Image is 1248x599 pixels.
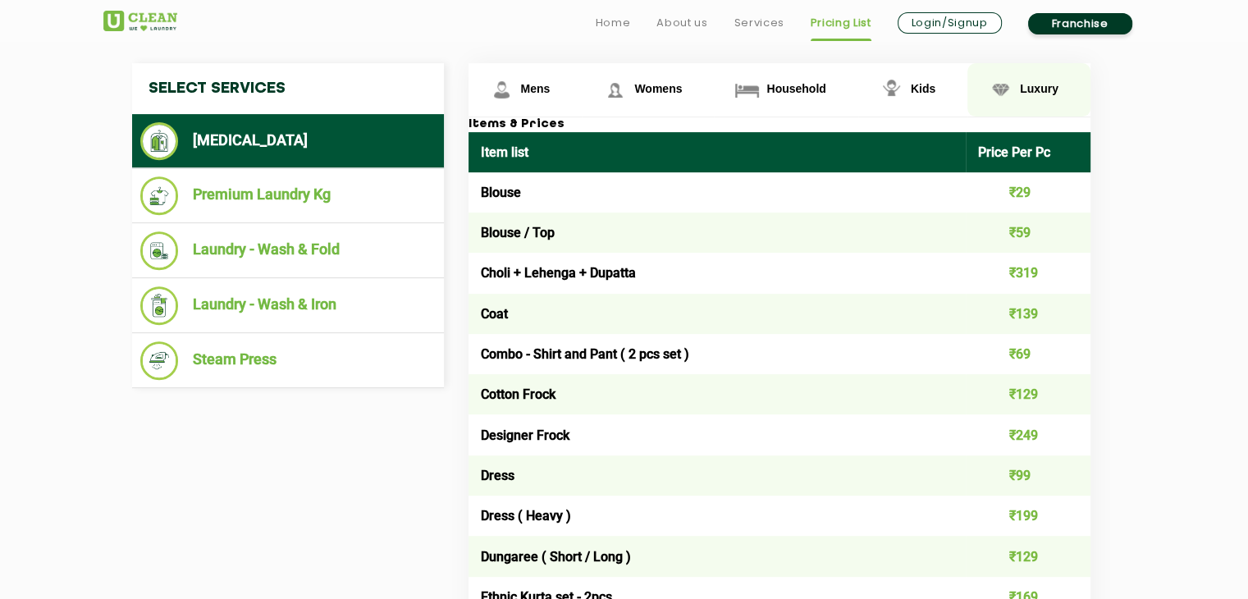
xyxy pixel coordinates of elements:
[469,414,967,455] td: Designer Frock
[140,341,436,380] li: Steam Press
[1028,13,1132,34] a: Franchise
[140,122,179,160] img: Dry Cleaning
[469,455,967,496] td: Dress
[877,75,906,104] img: Kids
[911,82,935,95] span: Kids
[966,536,1090,576] td: ₹129
[1020,82,1058,95] span: Luxury
[469,294,967,334] td: Coat
[140,231,179,270] img: Laundry - Wash & Fold
[103,11,177,31] img: UClean Laundry and Dry Cleaning
[966,132,1090,172] th: Price Per Pc
[469,172,967,213] td: Blouse
[140,286,436,325] li: Laundry - Wash & Iron
[733,75,761,104] img: Household
[966,455,1090,496] td: ₹99
[898,12,1002,34] a: Login/Signup
[634,82,682,95] span: Womens
[469,374,967,414] td: Cotton Frock
[140,341,179,380] img: Steam Press
[596,13,631,33] a: Home
[469,213,967,253] td: Blouse / Top
[469,536,967,576] td: Dungaree ( Short / Long )
[469,132,967,172] th: Item list
[140,286,179,325] img: Laundry - Wash & Iron
[966,253,1090,293] td: ₹319
[469,253,967,293] td: Choli + Lehenga + Dupatta
[140,231,436,270] li: Laundry - Wash & Fold
[966,414,1090,455] td: ₹249
[487,75,516,104] img: Mens
[521,82,551,95] span: Mens
[601,75,629,104] img: Womens
[140,122,436,160] li: [MEDICAL_DATA]
[966,213,1090,253] td: ₹59
[966,172,1090,213] td: ₹29
[966,374,1090,414] td: ₹129
[966,334,1090,374] td: ₹69
[986,75,1015,104] img: Luxury
[132,63,444,114] h4: Select Services
[656,13,707,33] a: About us
[811,13,871,33] a: Pricing List
[469,496,967,536] td: Dress ( Heavy )
[140,176,179,215] img: Premium Laundry Kg
[966,294,1090,334] td: ₹139
[469,334,967,374] td: Combo - Shirt and Pant ( 2 pcs set )
[734,13,784,33] a: Services
[140,176,436,215] li: Premium Laundry Kg
[966,496,1090,536] td: ₹199
[766,82,825,95] span: Household
[469,117,1090,132] h3: Items & Prices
